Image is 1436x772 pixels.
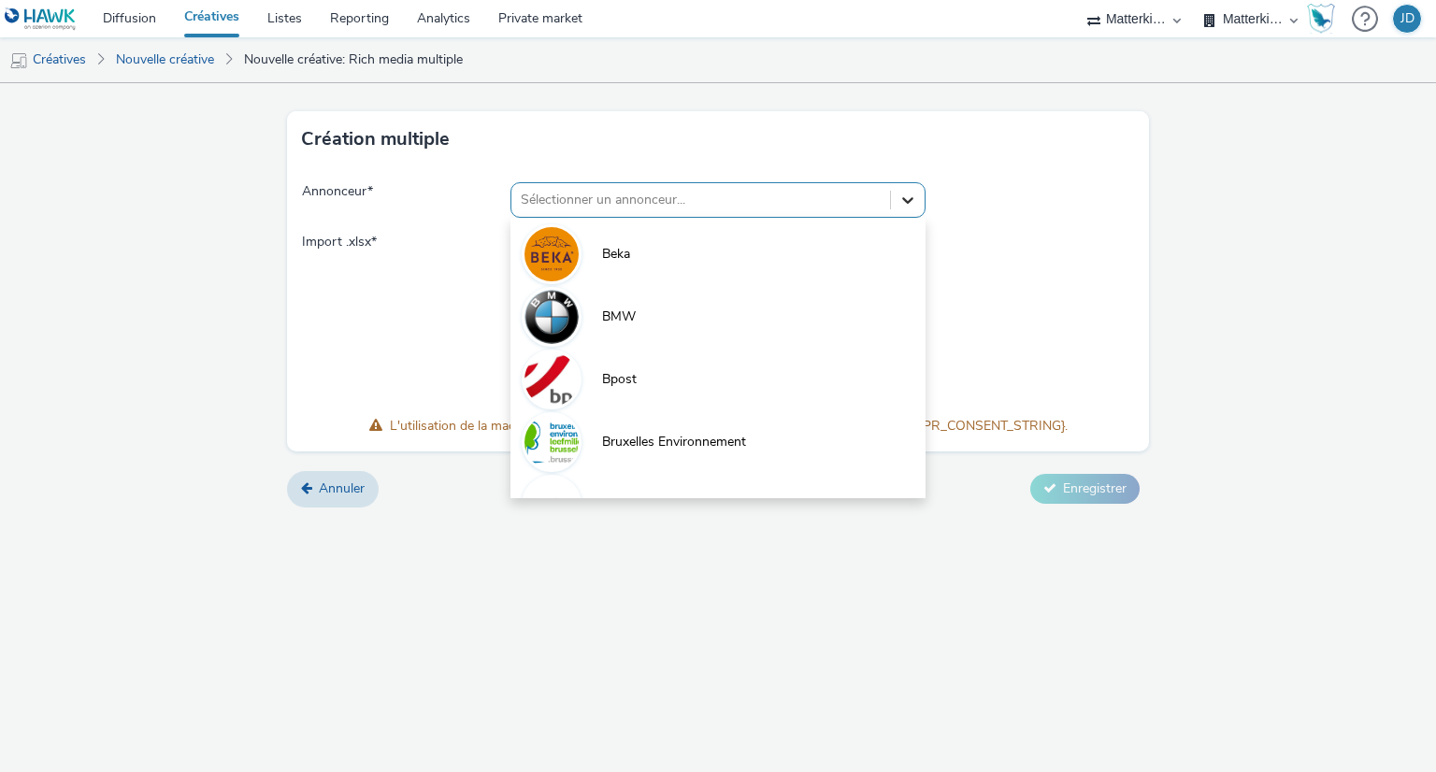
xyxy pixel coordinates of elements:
[1307,4,1335,34] img: Hawk Academy
[524,227,579,281] img: Beka
[302,182,510,218] span: Annonceur *
[1307,4,1343,34] a: Hawk Academy
[9,51,28,70] img: mobile
[287,471,379,507] a: Annuler
[524,415,579,469] img: Bruxelles Environnement
[602,245,630,264] span: Beka
[524,290,579,344] img: BMW
[1063,479,1127,497] span: Enregistrer
[301,125,450,153] h3: Création multiple
[319,479,365,497] span: Annuler
[107,37,223,82] a: Nouvelle créative
[602,495,638,514] span: CASA
[524,352,579,407] img: Bpost
[602,370,637,389] span: Bpost
[302,233,510,402] span: Import .xlsx *
[1030,474,1140,504] button: Enregistrer
[1400,5,1414,33] div: JD
[602,307,636,326] span: BMW
[602,433,746,451] span: Bruxelles Environnement
[5,7,77,31] img: undefined Logo
[235,37,472,82] a: Nouvelle créative: Rich media multiple
[390,417,1068,435] span: L'utilisation de la macro ${HAWK_DEVICE_IFA} nécessite l'usage de la macro ${HAWK_GDPR_CONSENT_ST...
[524,478,579,532] img: CASA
